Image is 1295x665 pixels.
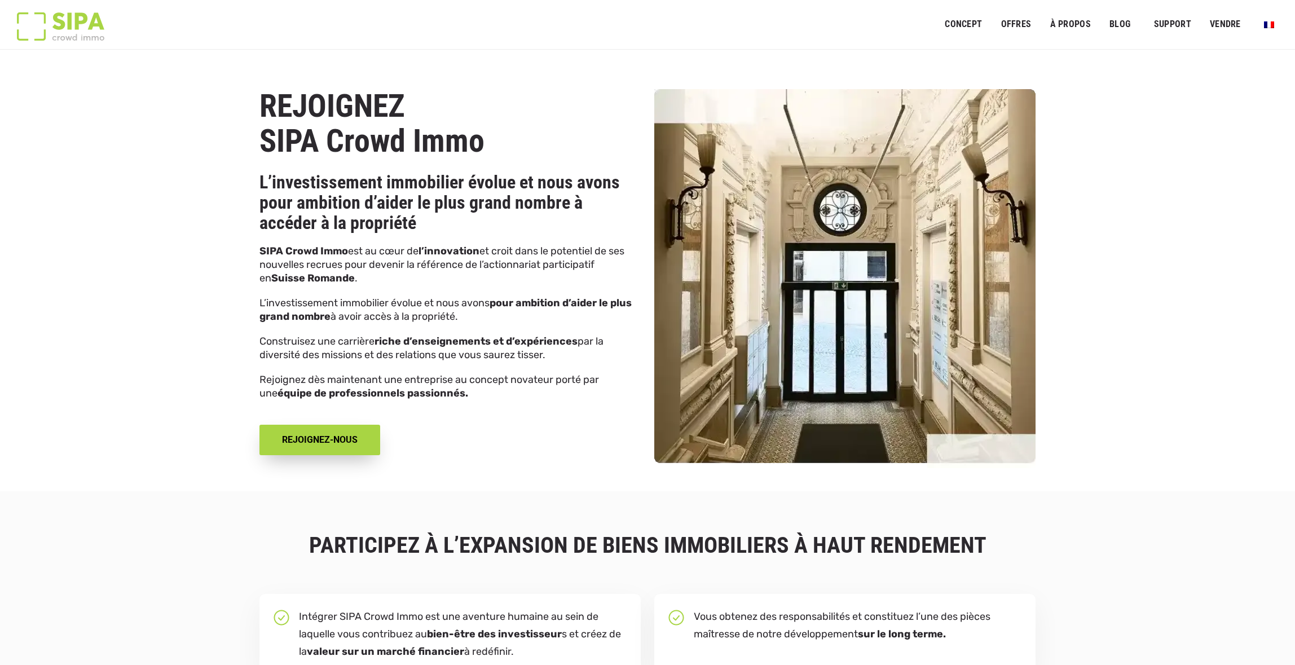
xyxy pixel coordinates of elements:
nav: Menu principal [945,10,1278,38]
a: REJOIGNEZ-NOUS [259,425,380,455]
p: Intégrer SIPA Crowd Immo est une aventure humaine au sein de laquelle vous contribuez au s et cré... [299,608,624,660]
strong: équipe de professionnels passionnés. [277,387,468,399]
a: SUPPORT [1147,12,1199,37]
strong: SIPA Crowd Immo [259,245,348,257]
img: icons-circle-check [668,610,684,626]
img: Carriere Banner [654,89,1036,468]
img: Logo [17,12,104,41]
p: Construisez une carrière par la diversité des missions et des relations que vous saurez tisser. [259,334,641,373]
p: L’investissement immobilier évolue et nous avons à avoir accès à la propriété. [259,296,641,334]
strong: bien-être des investisseur [427,628,562,640]
p: Vous obtenez des responsabilités et constituez l’une des pièces maîtresse de notre développement [694,608,1019,642]
strong: valeur sur un marché financier [307,645,464,658]
a: VENDRE [1202,12,1248,37]
p: Rejoignez dès maintenant une entreprise au concept novateur porté par une [259,373,641,411]
a: OFFRES [993,12,1038,37]
strong: Suisse Romande [271,272,355,284]
a: À PROPOS [1042,12,1098,37]
strong: l’innovation [419,245,479,257]
p: est au cœur de et croit dans le potentiel de ses nouvelles recrues pour devenir la référence de l... [259,244,641,296]
h3: L’investissement immobilier évolue et nous avons pour ambition d’aider le plus grand nombre à acc... [259,172,641,233]
h2: PARTICIPEZ À L’EXPANSION DE BIENS IMMOBILIERS À HAUT RENDEMENT [259,531,1036,560]
strong: pour ambition d’aider le plus grand nombre [259,297,632,323]
strong: riche d’enseignements et d’expériences [375,335,578,347]
img: Français [1264,21,1274,28]
a: Passer à [1257,14,1281,35]
a: Concept [937,12,989,37]
strong: sur le long terme. [858,628,946,640]
a: Blog [1102,12,1138,37]
img: icon-box-check [274,610,289,626]
h1: REJOIGNEZ SIPA Crowd Immo [259,89,641,158]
